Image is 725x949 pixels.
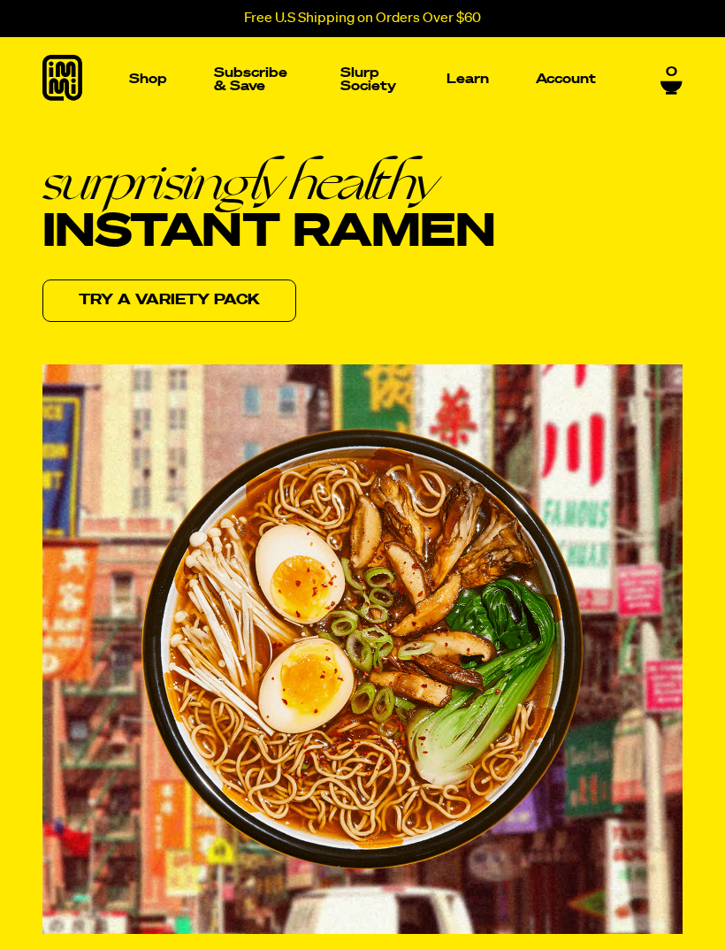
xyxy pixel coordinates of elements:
[660,65,683,95] a: 0
[207,59,301,100] a: Subscribe & Save
[536,73,596,86] p: Account
[666,65,677,80] span: 0
[244,11,481,27] p: Free U.S Shipping on Orders Over $60
[42,157,495,257] h1: Instant Ramen
[122,37,174,121] a: Shop
[340,66,400,93] p: Slurp Society
[333,59,407,100] a: Slurp Society
[439,37,496,121] a: Learn
[122,37,603,121] nav: Main navigation
[42,279,296,322] a: Try a variety pack
[214,66,294,93] p: Subscribe & Save
[42,157,495,207] em: surprisingly healthy
[141,428,584,869] img: Ramen bowl
[129,73,167,86] p: Shop
[446,73,489,86] p: Learn
[529,65,603,93] a: Account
